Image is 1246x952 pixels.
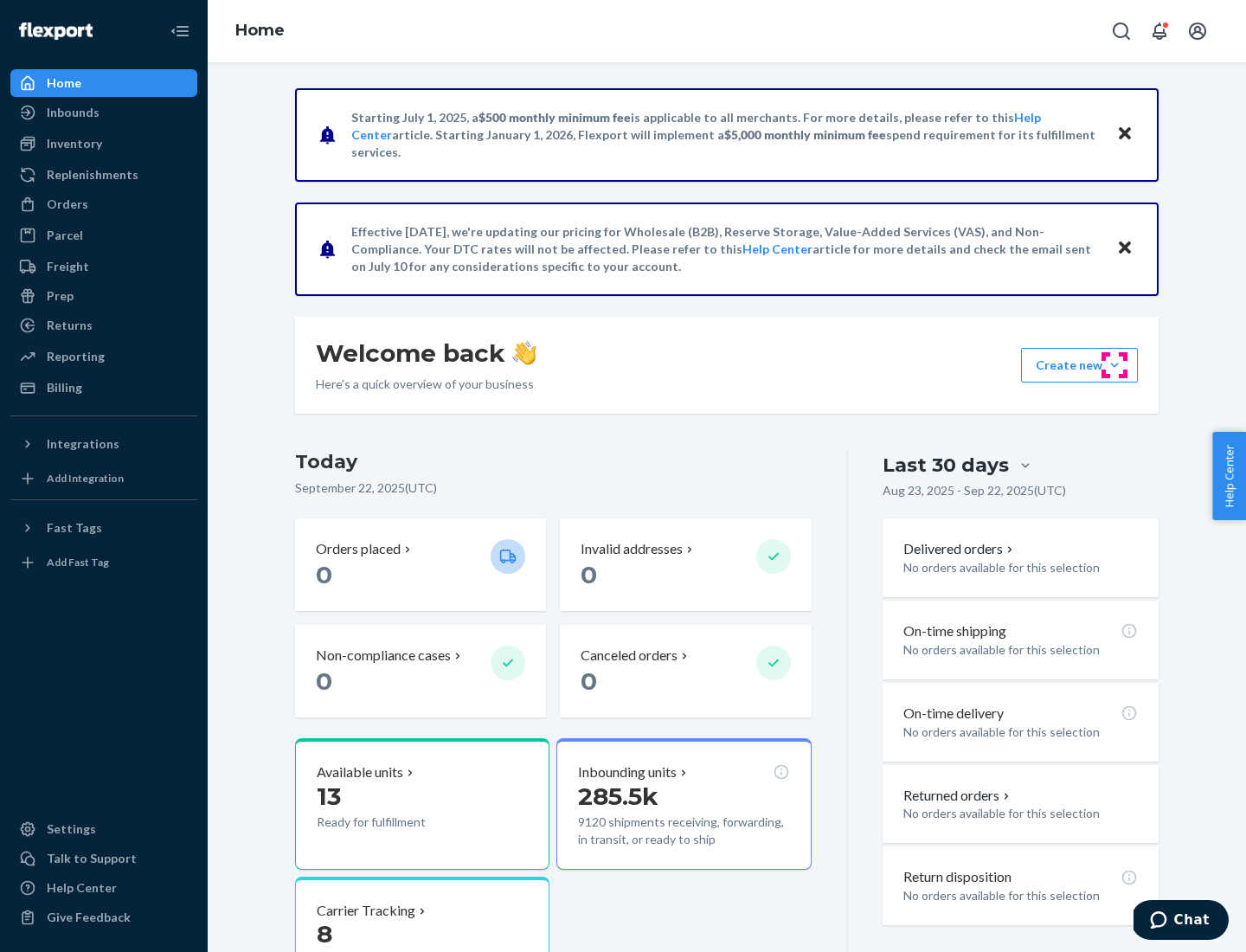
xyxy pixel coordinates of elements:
a: Orders [10,190,197,218]
div: Billing [47,379,82,396]
a: Replenishments [10,161,197,189]
span: 0 [316,666,332,696]
span: 13 [317,782,341,811]
a: Add Integration [10,465,197,492]
span: $500 monthly minimum fee [478,110,631,125]
span: 285.5k [578,782,658,811]
button: Give Feedback [10,904,197,931]
button: Invalid addresses 0 [560,518,811,611]
button: Open notifications [1142,14,1177,48]
button: Talk to Support [10,845,197,872]
div: Last 30 days [883,452,1009,479]
iframe: Opens a widget where you can chat to one of our agents [1134,900,1229,943]
p: Ready for fulfillment [317,814,477,831]
a: Inbounds [10,99,197,126]
div: Add Fast Tag [47,555,109,569]
p: No orders available for this selection [903,887,1138,904]
button: Non-compliance cases 0 [295,625,546,717]
button: Open account menu [1180,14,1215,48]
div: Freight [47,258,89,275]
p: Invalid addresses [581,539,683,559]
button: Inbounding units285.5k9120 shipments receiving, forwarding, in transit, or ready to ship [556,738,811,870]
p: Orders placed [316,539,401,559]
button: Close [1114,236,1136,261]
a: Prep [10,282,197,310]
img: Flexport logo [19,23,93,40]
p: Available units [317,762,403,782]
a: Settings [10,815,197,843]
button: Returned orders [903,786,1013,806]
p: Canceled orders [581,646,678,666]
div: Inventory [47,135,102,152]
span: 0 [581,666,597,696]
a: Billing [10,374,197,402]
p: Here’s a quick overview of your business [316,376,536,393]
button: Delivered orders [903,539,1017,559]
a: Help Center [10,874,197,902]
div: Home [47,74,81,92]
a: Home [235,21,285,40]
span: $5,000 monthly minimum fee [724,127,886,142]
div: Orders [47,196,88,213]
div: Prep [47,287,74,305]
div: Give Feedback [47,909,131,926]
p: 9120 shipments receiving, forwarding, in transit, or ready to ship [578,814,789,848]
a: Reporting [10,343,197,370]
div: Integrations [47,435,119,453]
ol: breadcrumbs [222,6,299,56]
p: Effective [DATE], we're updating our pricing for Wholesale (B2B), Reserve Storage, Value-Added Se... [351,223,1100,275]
p: Non-compliance cases [316,646,451,666]
button: Integrations [10,430,197,458]
a: Add Fast Tag [10,549,197,576]
button: Close Navigation [163,14,197,48]
p: No orders available for this selection [903,641,1138,659]
p: On-time delivery [903,704,1004,724]
p: Starting July 1, 2025, a is applicable to all merchants. For more details, please refer to this a... [351,109,1100,161]
div: Replenishments [47,166,138,183]
a: Freight [10,253,197,280]
span: 8 [317,919,332,949]
p: September 22, 2025 ( UTC ) [295,479,812,497]
button: Available units13Ready for fulfillment [295,738,549,870]
div: Talk to Support [47,850,137,867]
button: Create new [1021,348,1138,383]
h3: Today [295,448,812,476]
p: Return disposition [903,867,1012,887]
p: On-time shipping [903,621,1006,641]
button: Open Search Box [1104,14,1139,48]
a: Inventory [10,130,197,158]
a: Help Center [742,241,812,256]
button: Help Center [1212,432,1246,520]
div: Returns [47,317,93,334]
p: Inbounding units [578,762,677,782]
a: Returns [10,312,197,339]
div: Add Integration [47,471,124,486]
button: Canceled orders 0 [560,625,811,717]
p: No orders available for this selection [903,805,1138,822]
a: Home [10,69,197,97]
div: Inbounds [47,104,100,121]
p: Carrier Tracking [317,901,415,921]
h1: Welcome back [316,338,536,369]
button: Fast Tags [10,514,197,542]
p: No orders available for this selection [903,724,1138,741]
span: 0 [316,560,332,589]
div: Parcel [47,227,83,244]
button: Orders placed 0 [295,518,546,611]
div: Fast Tags [47,519,102,537]
img: hand-wave emoji [512,341,536,365]
div: Help Center [47,879,117,897]
div: Settings [47,820,96,838]
button: Close [1114,122,1136,147]
div: Reporting [47,348,105,365]
p: No orders available for this selection [903,559,1138,576]
a: Parcel [10,222,197,249]
span: 0 [581,560,597,589]
p: Aug 23, 2025 - Sep 22, 2025 ( UTC ) [883,482,1066,499]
